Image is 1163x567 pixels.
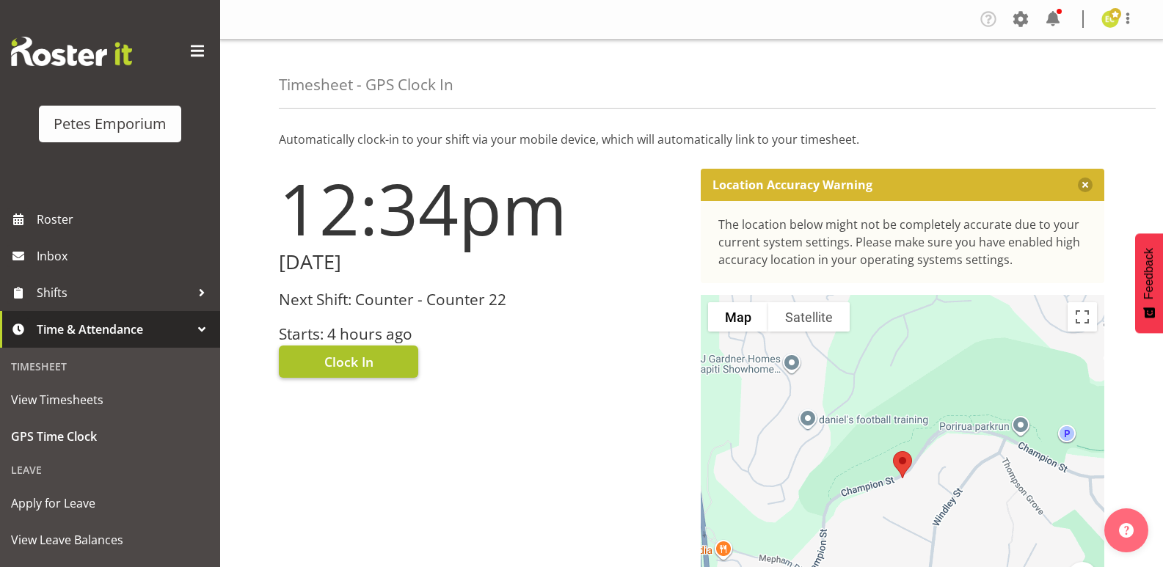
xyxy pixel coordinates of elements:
div: The location below might not be completely accurate due to your current system settings. Please m... [718,216,1087,268]
span: Roster [37,208,213,230]
h3: Starts: 4 hours ago [279,326,683,343]
img: emma-croft7499.jpg [1101,10,1119,28]
p: Automatically clock-in to your shift via your mobile device, which will automatically link to you... [279,131,1104,148]
p: Location Accuracy Warning [712,178,872,192]
h4: Timesheet - GPS Clock In [279,76,453,93]
span: View Timesheets [11,389,209,411]
div: Timesheet [4,351,216,381]
a: View Leave Balances [4,522,216,558]
img: Rosterit website logo [11,37,132,66]
h3: Next Shift: Counter - Counter 22 [279,291,683,308]
button: Toggle fullscreen view [1068,302,1097,332]
a: GPS Time Clock [4,418,216,455]
span: GPS Time Clock [11,425,209,447]
span: View Leave Balances [11,529,209,551]
span: Inbox [37,245,213,267]
span: Time & Attendance [37,318,191,340]
div: Leave [4,455,216,485]
span: Clock In [324,352,373,371]
button: Clock In [279,345,418,378]
a: View Timesheets [4,381,216,418]
span: Apply for Leave [11,492,209,514]
a: Apply for Leave [4,485,216,522]
button: Feedback - Show survey [1135,233,1163,333]
button: Close message [1078,178,1093,192]
button: Show street map [708,302,768,332]
h1: 12:34pm [279,169,683,248]
h2: [DATE] [279,251,683,274]
span: Feedback [1142,248,1156,299]
button: Show satellite imagery [768,302,850,332]
span: Shifts [37,282,191,304]
div: Petes Emporium [54,113,167,135]
img: help-xxl-2.png [1119,523,1134,538]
